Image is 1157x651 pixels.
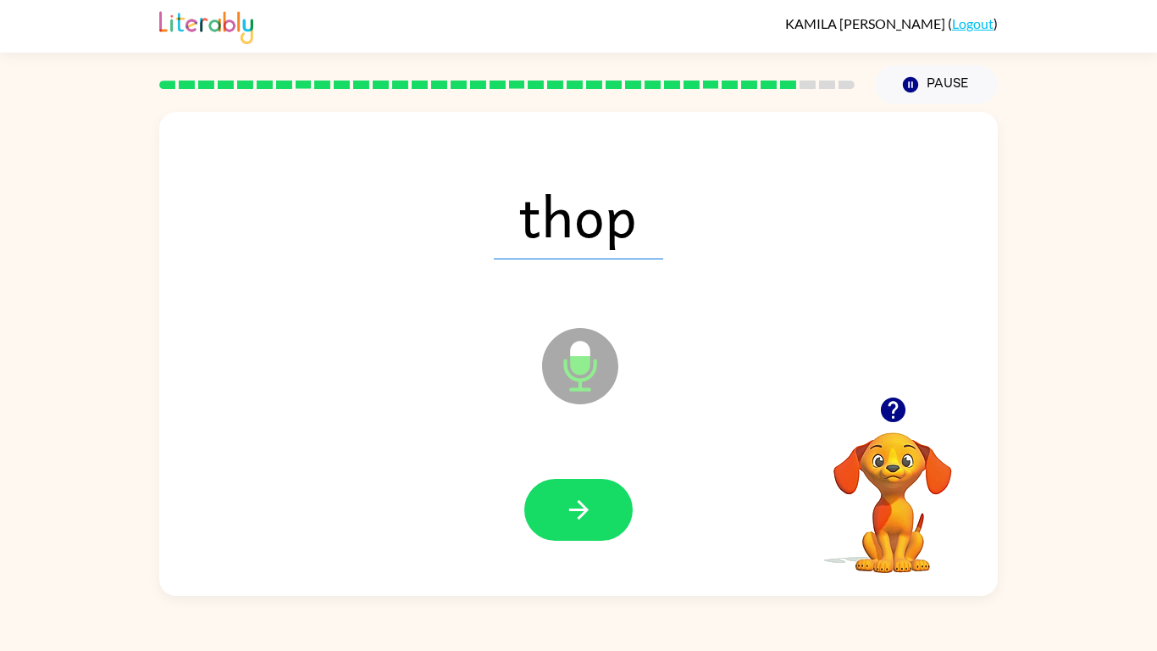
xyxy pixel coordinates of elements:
[952,15,994,31] a: Logout
[785,15,948,31] span: KAMILA [PERSON_NAME]
[808,406,977,576] video: Your browser must support playing .mp4 files to use Literably. Please try using another browser.
[875,65,998,104] button: Pause
[785,15,998,31] div: ( )
[494,171,663,259] span: thop
[159,7,253,44] img: Literably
